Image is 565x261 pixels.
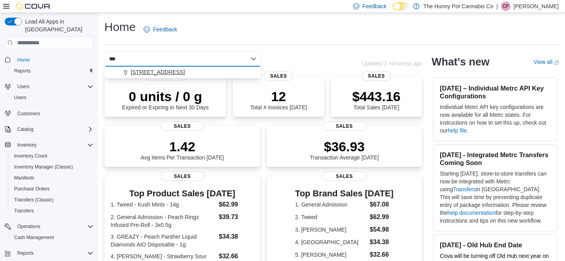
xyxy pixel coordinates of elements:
[153,25,177,33] span: Feedback
[2,140,97,150] button: Inventory
[440,170,550,225] p: Starting [DATE], store-to-store transfers can now be integrated with Metrc using in [GEOGRAPHIC_D...
[2,221,97,232] button: Operations
[363,2,386,10] span: Feedback
[370,225,394,234] dd: $54.98
[160,121,204,131] span: Sales
[440,151,550,167] h3: [DATE] - Integrated Metrc Transfers Coming Soon
[11,206,93,216] span: Transfers
[11,206,37,216] a: Transfers
[362,60,422,67] p: Updated 1 minute(s) ago
[432,56,489,68] h2: What's new
[250,89,307,104] p: 12
[514,2,559,11] p: [PERSON_NAME]
[554,60,559,65] svg: External link
[11,184,53,194] a: Purchase Orders
[440,241,550,249] h3: [DATE] - Old Hub End Date
[2,124,97,135] button: Catalog
[219,212,254,222] dd: $39.73
[448,127,467,134] a: help file
[122,89,209,104] p: 0 units / 0 g
[14,164,73,170] span: Inventory Manager (Classic)
[14,140,93,150] span: Inventory
[2,108,97,119] button: Customers
[370,237,394,247] dd: $34.38
[11,184,93,194] span: Purchase Orders
[111,213,216,229] dt: 2. General Admission - Peach Ringz Infused Pre-Roll - 3x0.5g
[11,151,51,161] a: Inventory Count
[111,201,216,208] dt: 1. Tweed - Kush Mints - 14g
[14,82,33,91] button: Users
[17,57,30,63] span: Home
[250,89,307,111] div: Total # Invoices [DATE]
[141,139,224,161] div: Avg Items Per Transaction [DATE]
[503,2,509,11] span: CF
[370,250,394,259] dd: $32.66
[264,71,293,81] span: Sales
[22,18,93,33] span: Load All Apps in [GEOGRAPHIC_DATA]
[131,68,185,76] span: [STREET_ADDRESS]
[8,65,97,76] button: Reports
[104,19,136,35] h1: Home
[295,226,366,234] dt: 3. [PERSON_NAME]
[16,2,51,10] img: Cova
[11,93,93,102] span: Users
[14,222,93,231] span: Operations
[219,200,254,209] dd: $62.99
[104,67,261,78] div: Choose from the following options
[14,234,54,241] span: Cash Management
[323,121,366,131] span: Sales
[423,2,493,11] p: The Hunny Pot Cannabis Co
[14,94,26,101] span: Users
[295,251,366,259] dt: 5. [PERSON_NAME]
[11,162,93,172] span: Inventory Manager (Classic)
[8,150,97,161] button: Inventory Count
[14,125,36,134] button: Catalog
[14,208,34,214] span: Transfers
[17,250,34,256] span: Reports
[393,2,409,11] input: Dark Mode
[219,252,254,261] dd: $32.66
[8,172,97,183] button: Manifests
[111,233,216,248] dt: 3. GREAZY - Peach Panther Liquid Diamonds AIO Disposable - 1g
[440,103,550,134] p: Individual Metrc API key configurations are now available for all Metrc states. For instructions ...
[352,89,401,104] p: $443.16
[11,151,93,161] span: Inventory Count
[160,172,204,181] span: Sales
[2,54,97,65] button: Home
[447,210,495,216] a: help documentation
[14,140,40,150] button: Inventory
[11,233,93,242] span: Cash Management
[11,162,76,172] a: Inventory Manager (Classic)
[14,109,93,118] span: Customers
[310,139,379,154] p: $36.93
[14,55,33,65] a: Home
[14,54,93,64] span: Home
[14,109,43,118] a: Customers
[111,189,254,198] h3: Top Product Sales [DATE]
[14,175,34,181] span: Manifests
[250,56,257,62] button: Close list of options
[8,92,97,103] button: Users
[352,89,401,111] div: Total Sales [DATE]
[2,248,97,259] button: Reports
[11,93,29,102] a: Users
[11,173,37,183] a: Manifests
[141,139,224,154] p: 1.42
[496,2,498,11] p: |
[14,125,93,134] span: Catalog
[370,212,394,222] dd: $62.99
[2,81,97,92] button: Users
[8,205,97,216] button: Transfers
[11,66,93,76] span: Reports
[370,200,394,209] dd: $67.08
[295,189,394,198] h3: Top Brand Sales [DATE]
[295,201,366,208] dt: 1. General Admission
[219,232,254,241] dd: $34.38
[122,89,209,111] div: Expired or Expiring in Next 30 Days
[14,153,47,159] span: Inventory Count
[310,139,379,161] div: Transaction Average [DATE]
[104,67,261,78] button: [STREET_ADDRESS]
[17,142,36,148] span: Inventory
[14,248,37,258] button: Reports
